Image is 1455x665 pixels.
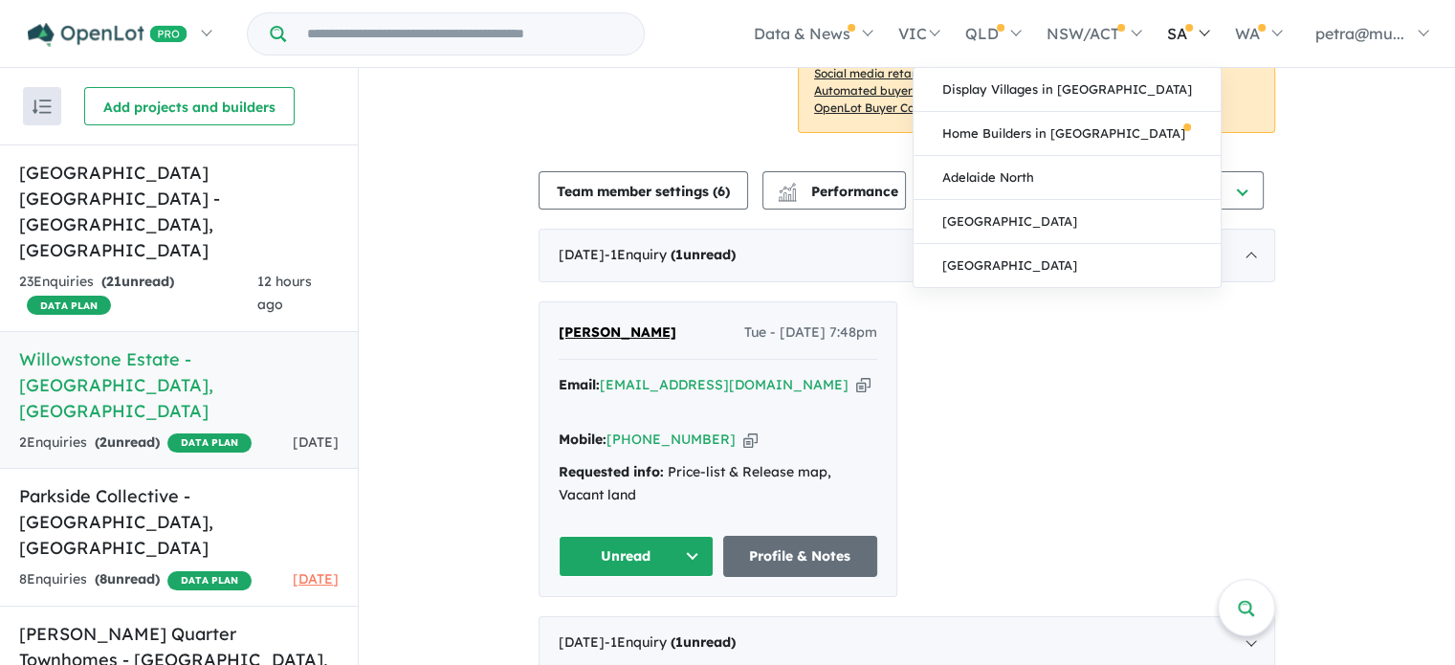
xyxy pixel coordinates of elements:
u: OpenLot Buyer Cashback [814,100,956,115]
input: Try estate name, suburb, builder or developer [290,13,640,55]
strong: ( unread) [101,273,174,290]
u: Automated buyer follow-up [814,83,968,98]
a: [EMAIL_ADDRESS][DOMAIN_NAME] [600,376,849,393]
span: 6 [717,183,725,200]
span: [DATE] [293,570,339,587]
u: Social media retargeting [814,66,953,80]
span: petra@mu... [1315,24,1404,43]
span: 21 [106,273,121,290]
span: [PERSON_NAME] [559,323,676,341]
button: Add projects and builders [84,87,295,125]
a: [PERSON_NAME] [559,321,676,344]
a: Display Villages in [GEOGRAPHIC_DATA] [914,68,1221,112]
span: 1 [675,246,683,263]
strong: Email: [559,376,600,393]
a: Home Builders in [GEOGRAPHIC_DATA] [914,112,1221,156]
span: 1 [675,633,683,651]
span: - 1 Enquir y [605,246,736,263]
strong: ( unread) [95,570,160,587]
strong: Mobile: [559,431,606,448]
button: Copy [743,430,758,450]
span: 8 [99,570,107,587]
span: [DATE] [293,433,339,451]
button: Copy [856,375,871,395]
img: bar-chart.svg [778,188,797,201]
strong: ( unread) [95,433,160,451]
strong: ( unread) [671,633,736,651]
span: 2 [99,433,107,451]
span: DATA PLAN [167,433,252,453]
a: Profile & Notes [723,536,878,577]
span: DATA PLAN [27,296,111,315]
a: Adelaide North [914,156,1221,200]
button: Unread [559,536,714,577]
img: sort.svg [33,100,52,114]
span: DATA PLAN [167,571,252,590]
span: Tue - [DATE] 7:48pm [744,321,877,344]
img: line-chart.svg [779,183,796,193]
a: [GEOGRAPHIC_DATA] [914,200,1221,244]
div: 23 Enquir ies [19,271,257,317]
span: Performance [781,183,898,200]
div: Price-list & Release map, Vacant land [559,461,877,507]
button: Performance [762,171,906,210]
span: 12 hours ago [257,273,312,313]
img: Openlot PRO Logo White [28,23,187,47]
strong: Requested info: [559,463,664,480]
h5: Parkside Collective - [GEOGRAPHIC_DATA] , [GEOGRAPHIC_DATA] [19,483,339,561]
button: Team member settings (6) [539,171,748,210]
a: [GEOGRAPHIC_DATA] [914,244,1221,287]
div: [DATE] [539,229,1275,282]
span: - 1 Enquir y [605,633,736,651]
h5: Willowstone Estate - [GEOGRAPHIC_DATA] , [GEOGRAPHIC_DATA] [19,346,339,424]
h5: [GEOGRAPHIC_DATA] [GEOGRAPHIC_DATA] - [GEOGRAPHIC_DATA] , [GEOGRAPHIC_DATA] [19,160,339,263]
div: 8 Enquir ies [19,568,252,591]
strong: ( unread) [671,246,736,263]
div: 2 Enquir ies [19,432,252,454]
a: [PHONE_NUMBER] [606,431,736,448]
